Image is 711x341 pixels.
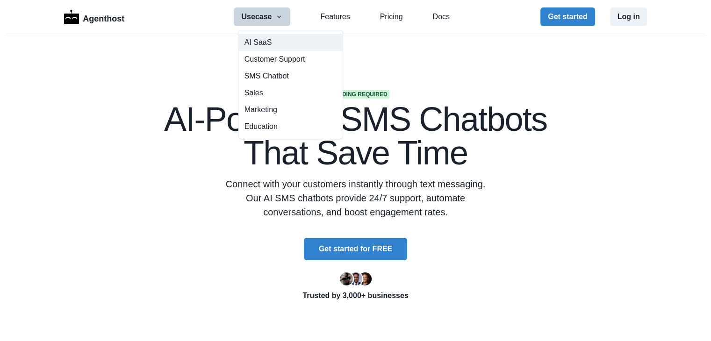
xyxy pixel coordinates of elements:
[239,101,343,118] button: Marketing
[131,290,580,301] p: Trusted by 3,000+ businesses
[359,272,372,285] img: Kent Dodds
[131,102,580,170] h1: AI-Powered SMS Chatbots That Save Time
[239,118,343,135] button: Education
[540,7,595,26] button: Get started
[83,9,124,25] p: Agenthost
[239,34,343,51] button: AI SaaS
[610,7,647,26] button: Log in
[380,11,403,22] a: Pricing
[349,272,362,285] img: Segun Adebayo
[239,68,343,85] a: SMS Chatbot
[322,90,389,99] span: No coding required
[340,272,353,285] img: Ryan Florence
[234,7,290,26] button: Usecase
[432,11,449,22] a: Docs
[304,238,407,260] button: Get started for FREE
[320,11,350,22] a: Features
[221,177,490,219] p: Connect with your customers instantly through text messaging. Our AI SMS chatbots provide 24/7 su...
[64,10,79,24] img: Logo
[64,9,125,25] a: LogoAgenthost
[239,85,343,101] button: Sales
[239,51,343,68] button: Customer Support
